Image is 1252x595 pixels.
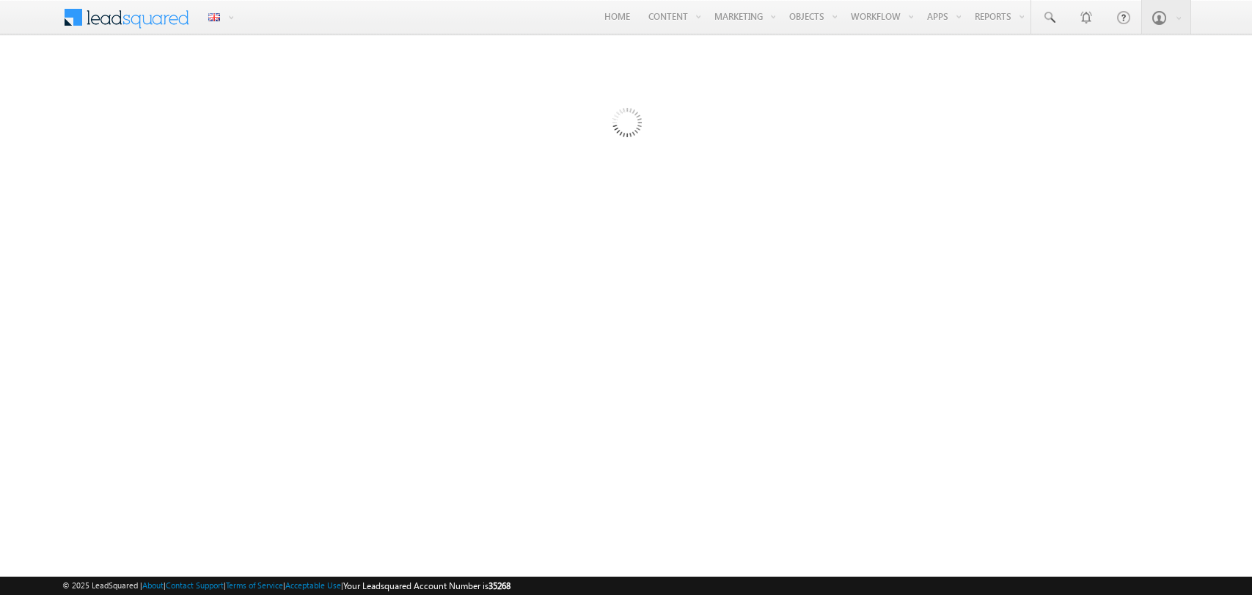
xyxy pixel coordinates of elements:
span: Your Leadsquared Account Number is [343,580,510,591]
span: © 2025 LeadSquared | | | | | [62,579,510,593]
img: Loading... [550,49,702,201]
a: Contact Support [166,580,224,590]
span: 35268 [488,580,510,591]
a: About [142,580,164,590]
a: Acceptable Use [285,580,341,590]
a: Terms of Service [226,580,283,590]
